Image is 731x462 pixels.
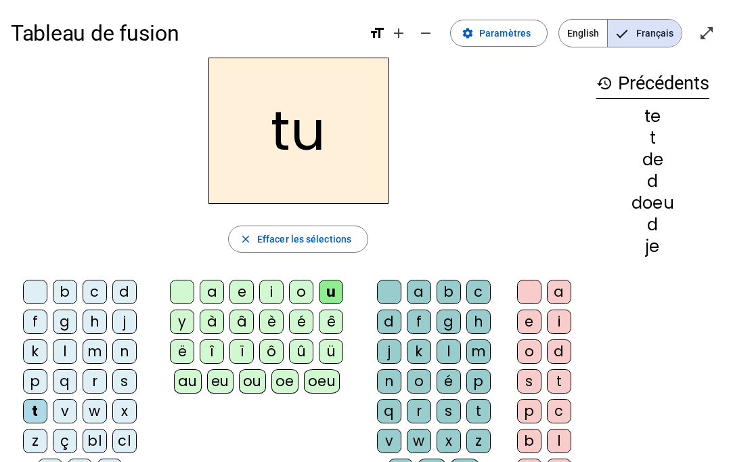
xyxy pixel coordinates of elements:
div: d [596,217,709,233]
div: à [200,310,224,334]
div: e [517,310,541,334]
div: ê [319,310,343,334]
div: a [547,280,571,304]
h3: Précédents [596,68,709,99]
div: ë [170,339,194,364]
span: Paramètres [479,25,531,41]
div: a [407,280,431,304]
div: û [289,339,313,364]
div: p [517,399,541,423]
div: ou [239,369,266,394]
div: je [596,238,709,255]
div: p [23,369,47,394]
div: d [377,310,401,334]
div: z [466,429,491,453]
div: o [517,339,541,364]
h1: Tableau de fusion [11,12,358,55]
mat-button-toggle-group: Language selection [558,19,682,47]
button: Augmenter la taille de la police [385,20,412,47]
div: b [517,429,541,453]
div: au [174,369,202,394]
div: w [407,429,431,453]
div: c [83,280,107,304]
div: o [289,280,313,304]
div: bl [83,429,107,453]
div: j [377,339,401,364]
div: t [547,369,571,394]
button: Diminuer la taille de la police [412,20,439,47]
div: v [53,399,77,423]
div: y [170,310,194,334]
div: i [547,310,571,334]
div: z [23,429,47,453]
div: d [547,339,571,364]
div: b [437,280,461,304]
div: s [517,369,541,394]
div: f [23,310,47,334]
div: ô [259,339,284,364]
div: i [259,280,284,304]
div: p [466,369,491,394]
div: h [466,310,491,334]
button: Effacer les sélections [228,226,368,253]
div: j [112,310,137,334]
div: oe [271,369,298,394]
div: r [407,399,431,423]
div: cl [112,429,137,453]
div: f [407,310,431,334]
mat-icon: settings [462,27,474,39]
div: t [23,399,47,423]
span: Français [608,20,682,47]
div: doeu [596,195,709,211]
div: d [596,173,709,190]
div: c [547,399,571,423]
mat-icon: history [596,75,613,91]
mat-icon: open_in_full [699,25,715,41]
div: t [466,399,491,423]
button: Entrer en plein écran [693,20,720,47]
div: v [377,429,401,453]
div: ç [53,429,77,453]
div: m [83,339,107,364]
div: u [319,280,343,304]
div: o [407,369,431,394]
div: ü [319,339,343,364]
div: è [259,310,284,334]
div: é [289,310,313,334]
span: Effacer les sélections [257,231,351,247]
div: é [437,369,461,394]
div: a [200,280,224,304]
h2: tu [208,58,389,204]
div: g [53,310,77,334]
div: d [112,280,137,304]
div: l [547,429,571,453]
div: de [596,152,709,168]
div: eu [207,369,234,394]
div: q [377,399,401,423]
mat-icon: remove [418,25,434,41]
div: h [83,310,107,334]
div: t [596,130,709,146]
div: q [53,369,77,394]
div: x [437,429,461,453]
div: k [407,339,431,364]
div: n [377,369,401,394]
div: r [83,369,107,394]
div: x [112,399,137,423]
mat-icon: add [391,25,407,41]
div: n [112,339,137,364]
span: English [559,20,607,47]
div: oeu [304,369,340,394]
div: m [466,339,491,364]
button: Paramètres [450,20,548,47]
div: c [466,280,491,304]
div: l [53,339,77,364]
div: s [112,369,137,394]
mat-icon: close [240,233,252,245]
div: b [53,280,77,304]
div: te [596,108,709,125]
div: w [83,399,107,423]
div: l [437,339,461,364]
div: k [23,339,47,364]
mat-icon: format_size [369,25,385,41]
